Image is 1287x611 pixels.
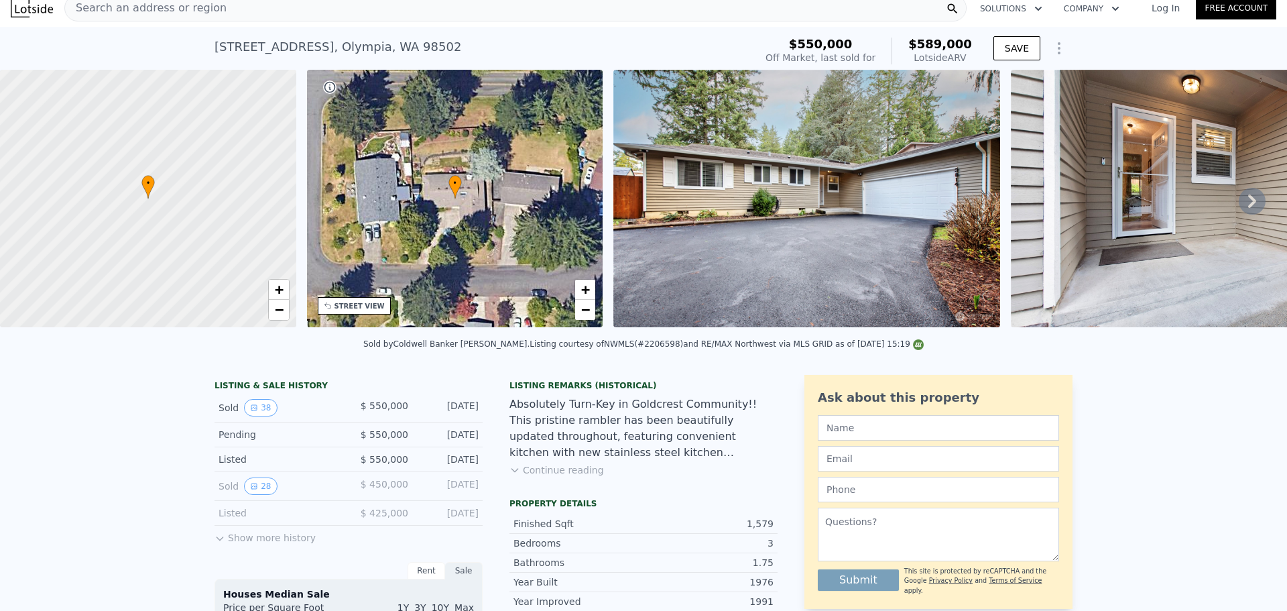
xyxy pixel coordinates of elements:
button: Show Options [1046,35,1072,62]
span: $ 450,000 [361,479,408,490]
div: 1.75 [643,556,774,569]
div: 1991 [643,595,774,608]
div: Off Market, last sold for [765,51,875,64]
div: Listing Remarks (Historical) [509,380,778,391]
div: [DATE] [419,453,479,466]
span: $589,000 [908,37,972,51]
div: Rent [408,562,445,579]
button: Continue reading [509,463,604,477]
div: [DATE] [419,506,479,520]
div: STREET VIEW [334,301,385,311]
div: This site is protected by reCAPTCHA and the Google and apply. [904,567,1059,596]
img: Sale: 131397944 Parcel: 97079388 [613,70,999,327]
div: Property details [509,498,778,509]
div: [DATE] [419,428,479,441]
span: $ 425,000 [361,508,408,518]
div: Listing courtesy of NWMLS (#2206598) and RE/MAX Northwest via MLS GRID as of [DATE] 15:19 [530,339,924,349]
div: Year Improved [513,595,643,608]
div: Absolutely Turn-Key in Goldcrest Community!! This pristine rambler has been beautifully updated t... [509,396,778,461]
a: Zoom out [575,300,595,320]
div: Pending [219,428,338,441]
div: LISTING & SALE HISTORY [214,380,483,394]
span: • [141,177,155,189]
span: $550,000 [789,37,853,51]
div: Sold [219,399,338,416]
div: Sale [445,562,483,579]
div: 3 [643,537,774,550]
div: Ask about this property [818,388,1059,407]
span: $ 550,000 [361,400,408,411]
div: [STREET_ADDRESS] , Olympia , WA 98502 [214,38,461,56]
div: Lotside ARV [908,51,972,64]
span: − [581,301,590,318]
div: • [141,175,155,199]
a: Zoom in [575,280,595,300]
div: Bathrooms [513,556,643,569]
div: Listed [219,453,338,466]
input: Name [818,415,1059,441]
span: + [274,281,283,298]
button: View historical data [244,399,277,416]
span: + [581,281,590,298]
a: Zoom out [269,300,289,320]
a: Privacy Policy [929,577,973,584]
a: Zoom in [269,280,289,300]
div: Bedrooms [513,537,643,550]
div: [DATE] [419,478,479,495]
span: − [274,301,283,318]
input: Phone [818,477,1059,502]
span: $ 550,000 [361,429,408,440]
div: Finished Sqft [513,517,643,531]
div: Year Built [513,575,643,589]
div: Listed [219,506,338,520]
div: Sold [219,478,338,495]
span: • [448,177,462,189]
div: [DATE] [419,399,479,416]
div: • [448,175,462,199]
input: Email [818,446,1059,471]
button: View historical data [244,478,277,495]
span: $ 550,000 [361,454,408,465]
img: NWMLS Logo [913,339,924,350]
a: Log In [1136,1,1196,15]
button: SAVE [993,36,1040,60]
div: Houses Median Sale [223,588,474,601]
div: 1976 [643,575,774,589]
div: 1,579 [643,517,774,531]
a: Terms of Service [989,577,1042,584]
div: Sold by Coldwell Banker [PERSON_NAME] . [363,339,530,349]
button: Submit [818,569,899,591]
button: Show more history [214,526,316,545]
